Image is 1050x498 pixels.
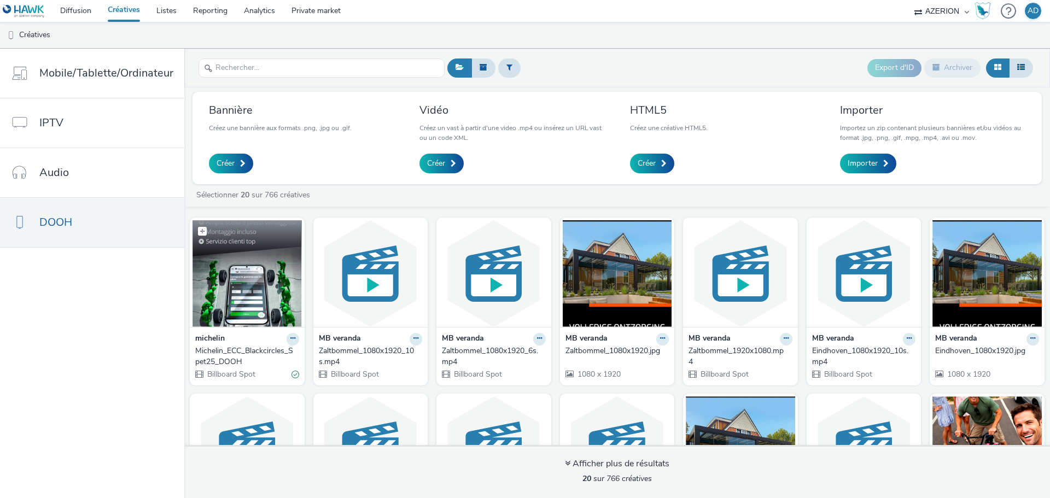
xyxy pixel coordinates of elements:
[935,345,1039,356] a: Eindhoven_1080x1920.jpg
[39,214,72,230] span: DOOH
[195,345,299,368] a: Michelin_ECC_Blackcircles_Spet25_DOOH
[699,369,749,379] span: Billboard Spot
[209,103,352,118] h3: Bannière
[630,103,708,118] h3: HTML5
[975,2,991,20] img: Hawk Academy
[565,458,669,470] div: Afficher plus de résultats
[209,154,253,173] a: Créer
[5,30,16,41] img: dooh
[439,220,549,327] img: Zaltbommel_1080x1920_6s.mp4 visual
[935,333,977,345] strong: MB veranda
[840,103,1025,118] h3: Importer
[319,345,423,368] a: Zaltbommel_1080x1920_10s.mp4
[316,220,425,327] img: Zaltbommel_1080x1920_10s.mp4 visual
[823,369,872,379] span: Billboard Spot
[812,333,854,345] strong: MB veranda
[935,345,1035,356] div: Eindhoven_1080x1920.jpg
[848,158,878,169] span: Importer
[840,154,896,173] a: Importer
[195,345,295,368] div: Michelin_ECC_Blackcircles_Spet25_DOOH
[442,333,484,345] strong: MB veranda
[630,123,708,133] p: Créez une créative HTML5.
[689,333,731,345] strong: MB veranda
[330,369,379,379] span: Billboard Spot
[453,369,502,379] span: Billboard Spot
[582,473,591,484] strong: 20
[565,345,669,356] a: Zaltbommel_1080x1920.jpg
[563,220,672,327] img: Zaltbommel_1080x1920.jpg visual
[840,123,1025,143] p: Importez un zip contenant plusieurs bannières et/ou vidéos au format .jpg, .png, .gif, .mpg, .mp4...
[241,190,249,200] strong: 20
[195,190,314,200] a: Sélectionner sur 766 créatives
[689,345,788,368] div: Zaltbommel_1920x1080.mp4
[442,345,546,368] a: Zaltbommel_1080x1920_6s.mp4
[582,473,652,484] span: sur 766 créatives
[199,58,445,78] input: Rechercher...
[192,220,302,327] img: Michelin_ECC_Blackcircles_Spet25_DOOH visual
[39,165,69,180] span: Audio
[217,158,235,169] span: Créer
[809,220,919,327] img: Eindhoven_1080x1920_10s.mp4 visual
[946,369,990,379] span: 1080 x 1920
[427,158,445,169] span: Créer
[419,103,605,118] h3: Vidéo
[1009,58,1033,77] button: Liste
[630,154,674,173] a: Créer
[195,333,225,345] strong: michelin
[1028,3,1039,19] div: AD
[39,115,63,131] span: IPTV
[319,333,361,345] strong: MB veranda
[638,158,656,169] span: Créer
[3,4,45,18] img: undefined Logo
[565,345,665,356] div: Zaltbommel_1080x1920.jpg
[206,369,255,379] span: Billboard Spot
[419,154,464,173] a: Créer
[932,220,1042,327] img: Eindhoven_1080x1920.jpg visual
[986,58,1010,77] button: Grille
[319,345,418,368] div: Zaltbommel_1080x1920_10s.mp4
[689,345,792,368] a: Zaltbommel_1920x1080.mp4
[565,333,608,345] strong: MB veranda
[686,220,795,327] img: Zaltbommel_1920x1080.mp4 visual
[867,59,921,77] button: Export d'ID
[209,123,352,133] p: Créez une bannière aux formats .png, .jpg ou .gif.
[812,345,912,368] div: Eindhoven_1080x1920_10s.mp4
[975,2,995,20] a: Hawk Academy
[291,368,299,380] div: Valide
[419,123,605,143] p: Créez un vast à partir d'une video .mp4 ou insérez un URL vast ou un code XML.
[576,369,621,379] span: 1080 x 1920
[39,65,173,81] span: Mobile/Tablette/Ordinateur
[924,58,981,77] button: Archiver
[812,345,916,368] a: Eindhoven_1080x1920_10s.mp4
[442,345,541,368] div: Zaltbommel_1080x1920_6s.mp4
